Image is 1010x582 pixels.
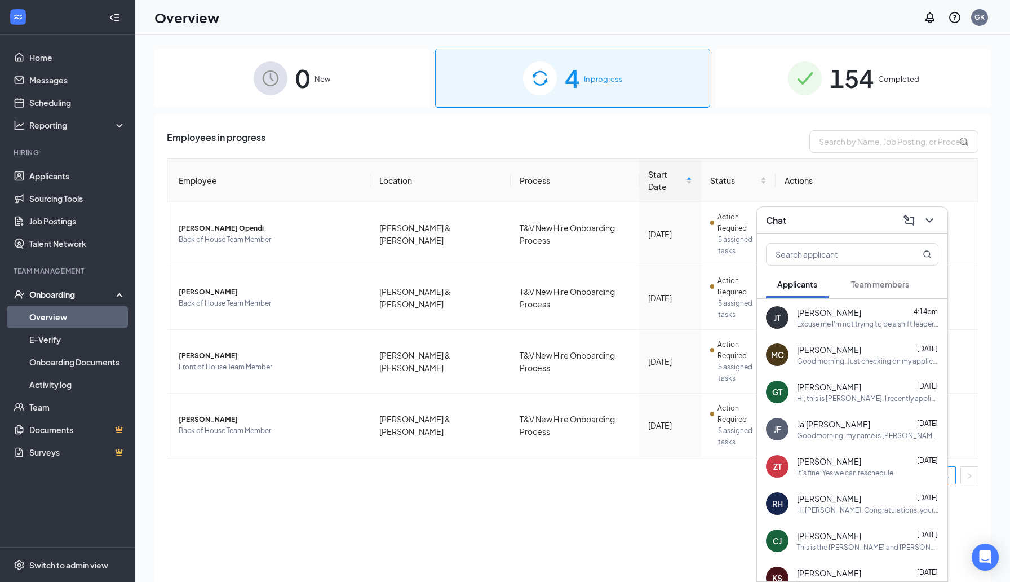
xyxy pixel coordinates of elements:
div: Reporting [29,120,126,131]
span: [DATE] [917,345,938,353]
svg: UserCheck [14,289,25,300]
div: [DATE] [648,228,692,240]
span: [DATE] [917,456,938,465]
span: right [966,473,973,479]
svg: Notifications [923,11,937,24]
div: Excuse me I'm not trying to be a shift leader actually like an cashier [797,319,938,329]
td: [PERSON_NAME] & [PERSON_NAME] [370,394,511,457]
span: [PERSON_NAME] [797,493,861,504]
div: MC [771,349,784,360]
a: Scheduling [29,91,126,114]
span: New [314,73,330,85]
span: [PERSON_NAME] [797,307,861,318]
span: 5 assigned tasks [718,234,767,257]
svg: QuestionInfo [948,11,962,24]
th: Status [701,159,776,202]
div: Team Management [14,266,123,276]
div: [DATE] [648,419,692,431]
button: ChevronDown [920,211,938,230]
span: Completed [878,73,919,85]
div: GT [772,386,782,398]
div: This is the [PERSON_NAME] and [PERSON_NAME] location [797,543,938,552]
span: Action Required [717,403,766,425]
span: [PERSON_NAME] [179,286,361,298]
a: SurveysCrown [29,441,126,464]
a: E-Verify [29,328,126,351]
td: T&V New Hire Onboarding Process [511,202,640,266]
a: Job Postings [29,210,126,232]
div: Open Intercom Messenger [972,544,999,571]
th: Employee [167,159,370,202]
th: Process [511,159,640,202]
span: Team members [851,279,909,289]
span: [PERSON_NAME] [797,530,861,541]
a: Applicants [29,165,126,187]
span: [PERSON_NAME] [797,456,861,467]
div: GK [974,12,985,22]
td: [PERSON_NAME] & [PERSON_NAME] [370,202,511,266]
svg: Collapse [109,12,120,23]
span: [DATE] [917,493,938,502]
td: T&V New Hire Onboarding Process [511,330,640,394]
div: CJ [773,535,782,546]
span: [PERSON_NAME] [797,344,861,355]
span: [PERSON_NAME] [179,350,361,361]
a: Talent Network [29,232,126,255]
span: Front of House Team Member [179,361,361,373]
span: 5 assigned tasks [718,361,767,384]
span: [DATE] [917,531,938,539]
div: ZT [773,461,782,472]
span: [PERSON_NAME] [797,567,861,579]
a: Onboarding Documents [29,351,126,373]
a: Messages [29,69,126,91]
span: 5 assigned tasks [718,425,767,448]
span: In progress [584,73,623,85]
div: Hiring [14,148,123,157]
span: [PERSON_NAME] Opendi [179,223,361,234]
span: 4:14pm [914,307,938,316]
span: [DATE] [917,419,938,427]
span: Start Date [648,168,683,193]
svg: WorkstreamLogo [12,11,24,23]
input: Search applicant [767,244,900,265]
button: ComposeMessage [900,211,918,230]
h1: Overview [154,8,219,27]
div: RH [772,498,783,509]
td: T&V New Hire Onboarding Process [511,266,640,330]
span: 0 [295,59,310,98]
span: 5 assigned tasks [718,298,767,320]
span: Back of House Team Member [179,234,361,245]
span: [DATE] [917,568,938,576]
span: [PERSON_NAME] [179,414,361,425]
button: right [960,466,978,484]
span: Action Required [717,275,766,298]
td: [PERSON_NAME] & [PERSON_NAME] [370,330,511,394]
div: JT [774,312,781,323]
th: Actions [776,159,978,202]
svg: Analysis [14,120,25,131]
input: Search by Name, Job Posting, or Process [809,130,978,153]
span: Status [710,174,758,187]
div: Hi [PERSON_NAME]. Congratulations, your phone interview with [DEMOGRAPHIC_DATA]-fil-A for Back of... [797,505,938,515]
a: Overview [29,306,126,328]
svg: Settings [14,559,25,571]
svg: ComposeMessage [902,214,916,227]
span: Action Required [717,211,766,234]
div: JF [774,424,781,435]
a: Home [29,46,126,69]
span: Applicants [777,279,817,289]
svg: MagnifyingGlass [923,250,932,259]
li: Next Page [960,466,978,484]
div: Hi, this is [PERSON_NAME]. I recently applied for the Front of House Team Member position and wan... [797,394,938,403]
a: DocumentsCrown [29,418,126,441]
th: Location [370,159,511,202]
span: Back of House Team Member [179,298,361,309]
a: Activity log [29,373,126,396]
div: [DATE] [648,355,692,368]
span: 4 [565,59,579,98]
div: Good morning. Just checking on my application process [797,356,938,366]
div: Goodmorning, my name is [PERSON_NAME]'[PERSON_NAME] and I just wanted to touch base and see if yo... [797,431,938,440]
td: T&V New Hire Onboarding Process [511,394,640,457]
div: It's fine. Yes we can reschedule [797,468,893,478]
div: Switch to admin view [29,559,108,571]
